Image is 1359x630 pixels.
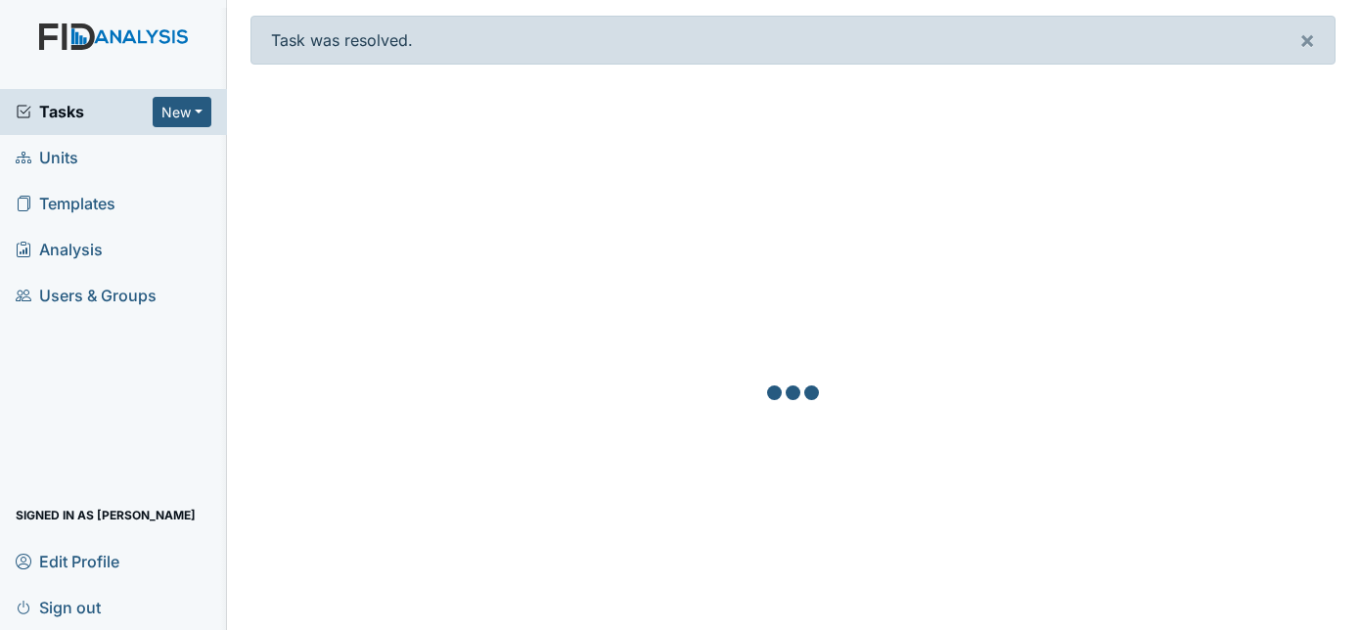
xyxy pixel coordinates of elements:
[16,546,119,576] span: Edit Profile
[16,281,157,311] span: Users & Groups
[153,97,211,127] button: New
[16,143,78,173] span: Units
[16,592,101,622] span: Sign out
[16,235,103,265] span: Analysis
[1280,17,1335,64] button: ×
[16,100,153,123] a: Tasks
[16,500,196,530] span: Signed in as [PERSON_NAME]
[16,189,115,219] span: Templates
[1299,25,1315,54] span: ×
[250,16,1336,65] div: Task was resolved.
